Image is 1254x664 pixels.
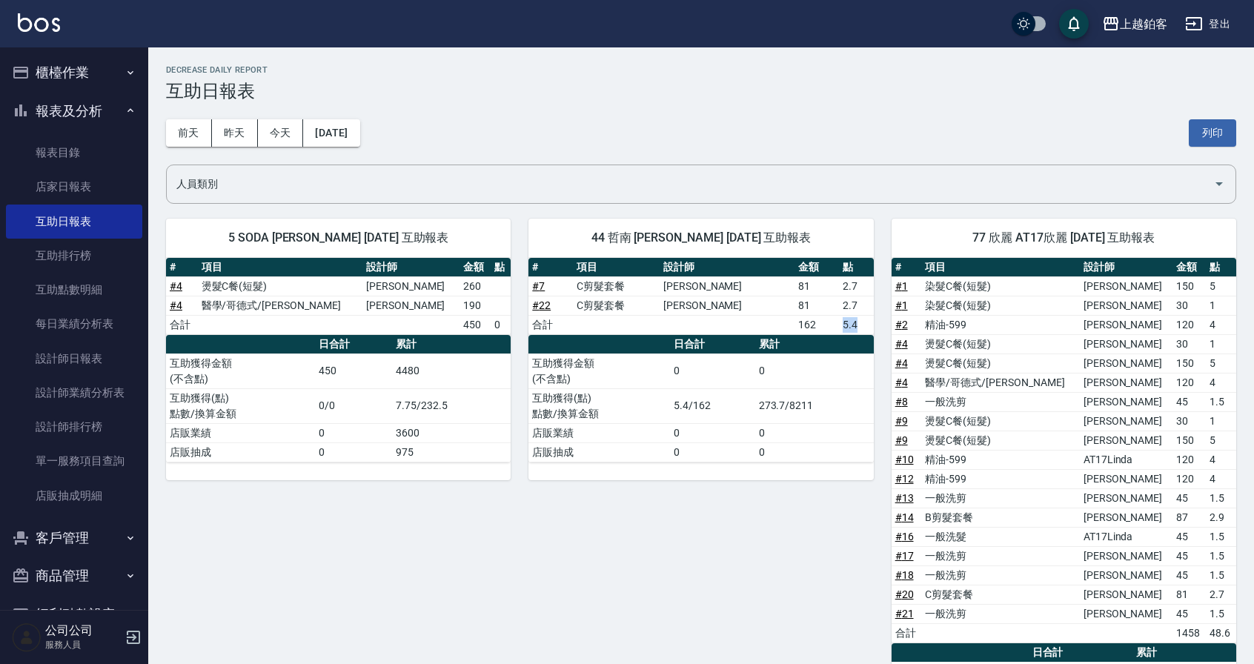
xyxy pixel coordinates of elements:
[1080,315,1172,334] td: [PERSON_NAME]
[1172,450,1206,469] td: 120
[6,557,142,595] button: 商品管理
[166,442,315,462] td: 店販抽成
[1206,276,1236,296] td: 5
[315,353,392,388] td: 450
[1206,431,1236,450] td: 5
[1172,373,1206,392] td: 120
[895,376,908,388] a: #4
[895,492,914,504] a: #13
[166,119,212,147] button: 前天
[166,315,198,334] td: 合計
[166,335,511,462] table: a dense table
[895,434,908,446] a: #9
[895,299,908,311] a: #1
[6,410,142,444] a: 設計師排行榜
[1029,643,1132,663] th: 日合計
[670,335,754,354] th: 日合計
[895,473,914,485] a: #12
[1206,508,1236,527] td: 2.9
[895,569,914,581] a: #18
[6,273,142,307] a: 互助點數明細
[895,338,908,350] a: #4
[6,170,142,204] a: 店家日報表
[1080,604,1172,623] td: [PERSON_NAME]
[895,531,914,542] a: #16
[1206,527,1236,546] td: 1.5
[212,119,258,147] button: 昨天
[528,258,572,277] th: #
[6,342,142,376] a: 設計師日報表
[1206,546,1236,565] td: 1.5
[839,258,874,277] th: 點
[6,479,142,513] a: 店販抽成明細
[1080,546,1172,565] td: [PERSON_NAME]
[921,469,1079,488] td: 精油-599
[895,608,914,620] a: #21
[1206,565,1236,585] td: 1.5
[198,276,362,296] td: 燙髮C餐(短髮)
[528,335,873,462] table: a dense table
[1172,258,1206,277] th: 金額
[1080,469,1172,488] td: [PERSON_NAME]
[909,230,1218,245] span: 77 欣麗 AT17欣麗 [DATE] 互助報表
[460,315,491,334] td: 450
[573,296,660,315] td: C剪髮套餐
[1172,488,1206,508] td: 45
[460,296,491,315] td: 190
[1172,527,1206,546] td: 45
[895,415,908,427] a: #9
[6,444,142,478] a: 單一服務項目查詢
[362,296,460,315] td: [PERSON_NAME]
[755,442,874,462] td: 0
[166,65,1236,75] h2: Decrease Daily Report
[573,258,660,277] th: 項目
[173,171,1207,197] input: 人員名稱
[921,411,1079,431] td: 燙髮C餐(短髮)
[198,258,362,277] th: 項目
[6,136,142,170] a: 報表目錄
[839,296,874,315] td: 2.7
[1080,565,1172,585] td: [PERSON_NAME]
[1172,334,1206,353] td: 30
[1206,353,1236,373] td: 5
[6,307,142,341] a: 每日業績分析表
[1172,565,1206,585] td: 45
[895,588,914,600] a: #20
[1206,258,1236,277] th: 點
[1080,373,1172,392] td: [PERSON_NAME]
[921,315,1079,334] td: 精油-599
[921,334,1079,353] td: 燙髮C餐(短髮)
[546,230,855,245] span: 44 哲南 [PERSON_NAME] [DATE] 互助報表
[921,508,1079,527] td: B剪髮套餐
[1172,546,1206,565] td: 45
[839,276,874,296] td: 2.7
[895,550,914,562] a: #17
[1206,585,1236,604] td: 2.7
[1206,373,1236,392] td: 4
[895,511,914,523] a: #14
[1080,411,1172,431] td: [PERSON_NAME]
[1206,450,1236,469] td: 4
[921,450,1079,469] td: 精油-599
[170,280,182,292] a: #4
[6,53,142,92] button: 櫃檯作業
[166,423,315,442] td: 店販業績
[1132,643,1236,663] th: 累計
[460,258,491,277] th: 金額
[166,353,315,388] td: 互助獲得金額 (不含點)
[921,258,1079,277] th: 項目
[1080,392,1172,411] td: [PERSON_NAME]
[258,119,304,147] button: 今天
[755,423,874,442] td: 0
[755,335,874,354] th: 累計
[532,280,545,292] a: #7
[1172,392,1206,411] td: 45
[362,276,460,296] td: [PERSON_NAME]
[45,638,121,651] p: 服務人員
[362,258,460,277] th: 設計師
[794,276,838,296] td: 81
[166,81,1236,102] h3: 互助日報表
[1080,258,1172,277] th: 設計師
[921,353,1079,373] td: 燙髮C餐(短髮)
[1206,623,1236,643] td: 48.6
